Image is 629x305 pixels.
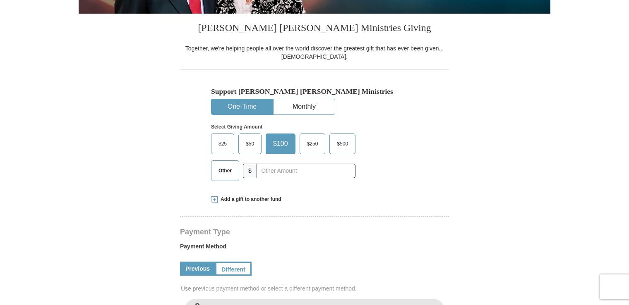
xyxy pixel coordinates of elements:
span: $ [243,164,257,178]
h5: Support [PERSON_NAME] [PERSON_NAME] Ministries [211,87,418,96]
h4: Payment Type [180,229,449,235]
span: $100 [269,138,292,150]
button: Monthly [274,99,335,114]
a: Previous [180,262,215,276]
button: One-Time [211,99,273,114]
span: Other [214,164,236,177]
span: $500 [333,138,352,150]
span: Use previous payment method or select a different payment method. [181,284,450,293]
a: Different [215,262,252,276]
span: $250 [303,138,322,150]
div: Together, we're helping people all over the world discover the greatest gift that has ever been g... [180,44,449,61]
span: $50 [242,138,258,150]
input: Other Amount [257,164,355,178]
label: Payment Method [180,242,449,255]
strong: Select Giving Amount [211,124,262,130]
span: Add a gift to another fund [218,196,281,203]
span: $25 [214,138,231,150]
h3: [PERSON_NAME] [PERSON_NAME] Ministries Giving [180,14,449,44]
